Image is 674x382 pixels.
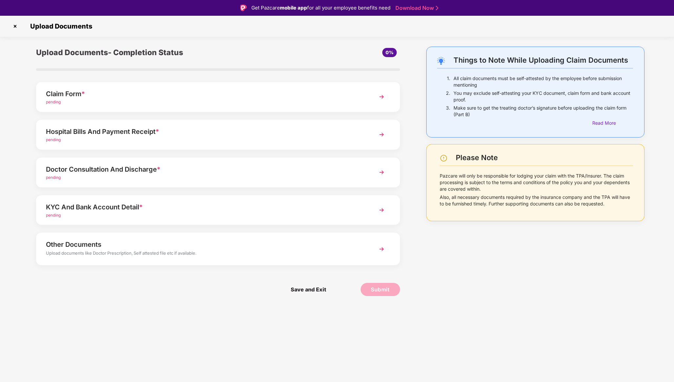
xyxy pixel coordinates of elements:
div: Please Note [456,153,633,162]
div: Things to Note While Uploading Claim Documents [453,56,633,64]
div: Claim Form [46,89,361,99]
div: Upload Documents- Completion Status [36,47,279,58]
p: Also, all necessary documents required by the insurance company and the TPA will have to be furni... [440,194,633,207]
img: svg+xml;base64,PHN2ZyBpZD0iQ3Jvc3MtMzJ4MzIiIHhtbG5zPSJodHRwOi8vd3d3LnczLm9yZy8yMDAwL3N2ZyIgd2lkdG... [10,21,20,32]
p: 2. [446,90,450,103]
img: svg+xml;base64,PHN2ZyBpZD0iTmV4dCIgeG1sbnM9Imh0dHA6Ly93d3cudzMub3JnLzIwMDAvc3ZnIiB3aWR0aD0iMzYiIG... [376,129,388,140]
span: pending [46,213,61,218]
img: svg+xml;base64,PHN2ZyBpZD0iV2FybmluZ18tXzI0eDI0IiBkYXRhLW5hbWU9Ildhcm5pbmcgLSAyNHgyNCIgeG1sbnM9Im... [440,154,448,162]
p: You may exclude self-attesting your KYC document, claim form and bank account proof. [453,90,633,103]
p: 3. [446,105,450,118]
div: Get Pazcare for all your employee benefits need [251,4,390,12]
img: svg+xml;base64,PHN2ZyBpZD0iTmV4dCIgeG1sbnM9Imh0dHA6Ly93d3cudzMub3JnLzIwMDAvc3ZnIiB3aWR0aD0iMzYiIG... [376,243,388,255]
img: svg+xml;base64,PHN2ZyBpZD0iTmV4dCIgeG1sbnM9Imh0dHA6Ly93d3cudzMub3JnLzIwMDAvc3ZnIiB3aWR0aD0iMzYiIG... [376,166,388,178]
a: Download Now [395,5,436,11]
div: Other Documents [46,239,361,250]
img: svg+xml;base64,PHN2ZyB4bWxucz0iaHR0cDovL3d3dy53My5vcmcvMjAwMC9zdmciIHdpZHRoPSIyNC4wOTMiIGhlaWdodD... [437,57,445,65]
img: svg+xml;base64,PHN2ZyBpZD0iTmV4dCIgeG1sbnM9Imh0dHA6Ly93d3cudzMub3JnLzIwMDAvc3ZnIiB3aWR0aD0iMzYiIG... [376,204,388,216]
p: Make sure to get the treating doctor’s signature before uploading the claim form (Part B) [453,105,633,118]
span: 0% [386,50,393,55]
img: Logo [240,5,247,11]
span: Upload Documents [24,22,95,30]
p: All claim documents must be self-attested by the employee before submission mentioning [453,75,633,88]
span: pending [46,175,61,180]
img: Stroke [436,5,438,11]
div: Hospital Bills And Payment Receipt [46,126,361,137]
div: Doctor Consultation And Discharge [46,164,361,175]
img: svg+xml;base64,PHN2ZyBpZD0iTmV4dCIgeG1sbnM9Imh0dHA6Ly93d3cudzMub3JnLzIwMDAvc3ZnIiB3aWR0aD0iMzYiIG... [376,91,388,103]
p: Pazcare will only be responsible for lodging your claim with the TPA/Insurer. The claim processin... [440,173,633,192]
span: pending [46,99,61,104]
strong: mobile app [280,5,307,11]
span: pending [46,137,61,142]
div: KYC And Bank Account Detail [46,202,361,212]
div: Read More [592,119,633,127]
button: Submit [361,283,400,296]
div: Upload documents like Doctor Prescription, Self attested file etc if available. [46,250,361,258]
span: Save and Exit [284,283,333,296]
p: 1. [447,75,450,88]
